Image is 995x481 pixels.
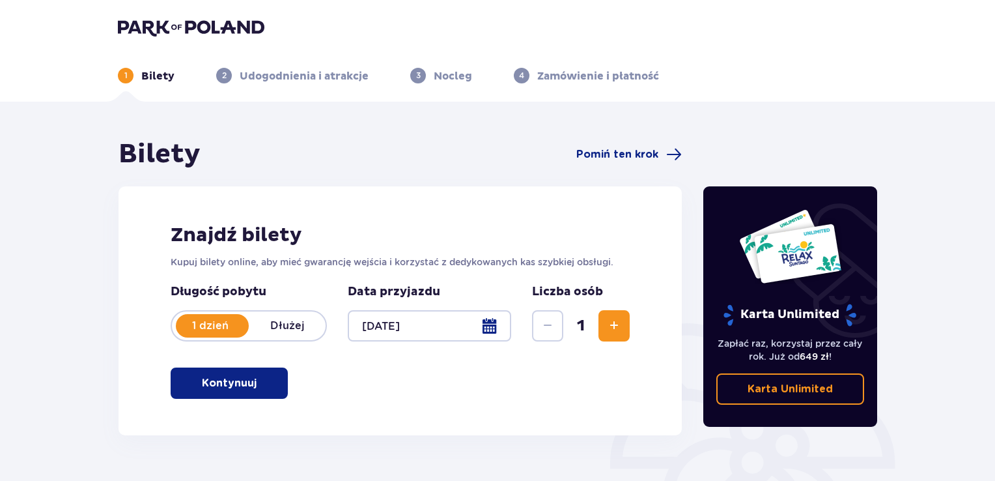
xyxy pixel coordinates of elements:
button: Kontynuuj [171,368,288,399]
a: Karta Unlimited [716,373,865,405]
p: Długość pobytu [171,284,327,300]
a: Pomiń ten krok [576,147,682,162]
p: Bilety [141,69,175,83]
p: Karta Unlimited [722,304,858,327]
button: Zmniejsz [532,310,563,342]
div: 3Nocleg [410,68,472,83]
img: Park of Poland logo [118,18,264,36]
div: 4Zamówienie i płatność [514,68,659,83]
div: 2Udogodnienia i atrakcje [216,68,369,83]
p: Zapłać raz, korzystaj przez cały rok. Już od ! [716,337,865,363]
p: 4 [519,70,524,81]
span: 1 [566,316,596,336]
p: 1 dzień [172,319,249,333]
h2: Znajdź bilety [171,223,630,248]
button: Zwiększ [598,310,630,342]
span: Pomiń ten krok [576,147,658,162]
p: Udogodnienia i atrakcje [240,69,369,83]
p: 3 [416,70,421,81]
p: Liczba osób [532,284,603,300]
p: Kupuj bilety online, aby mieć gwarancję wejścia i korzystać z dedykowanych kas szybkiej obsługi. [171,255,630,269]
p: Karta Unlimited [748,382,833,396]
p: 2 [222,70,227,81]
img: Dwie karty całoroczne do Suntago z napisem 'UNLIMITED RELAX', na białym tle z tropikalnymi liśćmi... [738,209,842,284]
span: 649 zł [800,351,829,362]
p: 1 [124,70,128,81]
p: Data przyjazdu [348,284,440,300]
p: Nocleg [434,69,472,83]
h1: Bilety [119,138,201,171]
p: Zamówienie i płatność [537,69,659,83]
p: Dłużej [249,319,326,333]
p: Kontynuuj [202,376,257,390]
div: 1Bilety [118,68,175,83]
